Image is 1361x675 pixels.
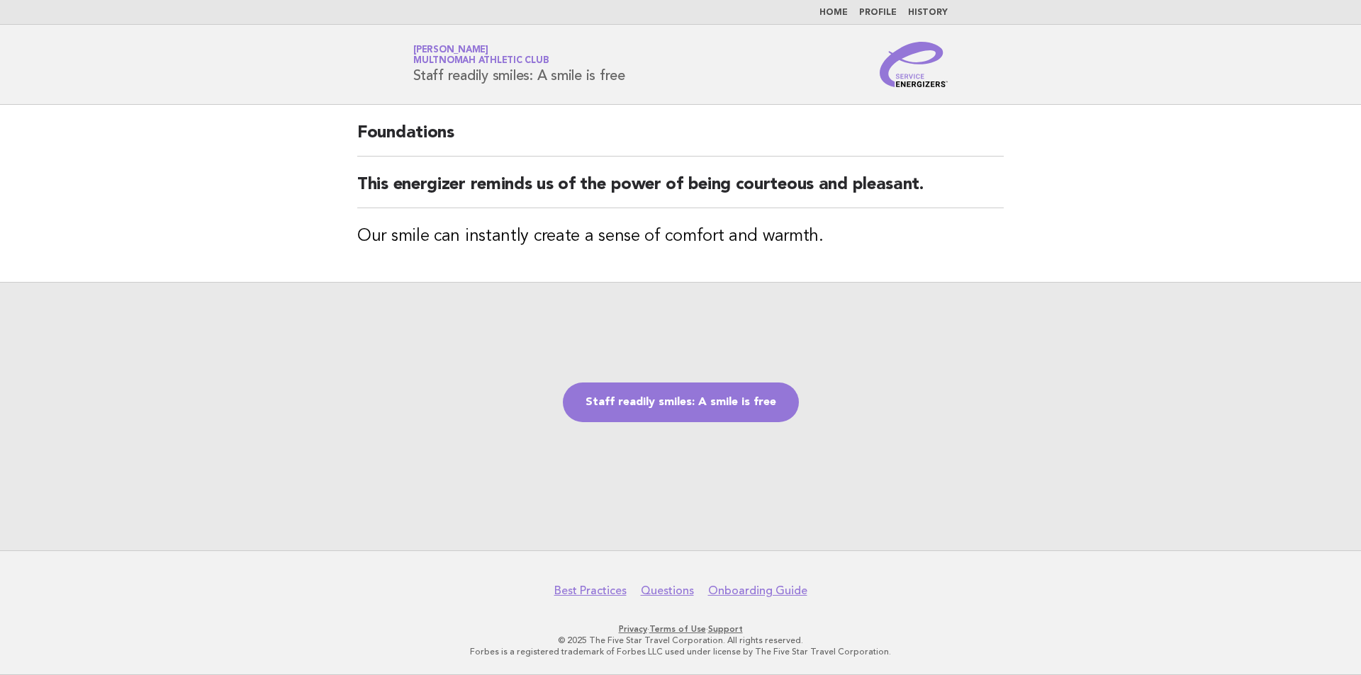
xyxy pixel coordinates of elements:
[563,382,799,422] a: Staff readily smiles: A smile is free
[708,584,807,598] a: Onboarding Guide
[357,122,1004,157] h2: Foundations
[641,584,694,598] a: Questions
[649,624,706,634] a: Terms of Use
[908,8,948,17] a: History
[357,174,1004,208] h2: This energizer reminds us of the power of being courteous and pleasant.
[619,624,647,634] a: Privacy
[247,623,1114,635] p: · ·
[413,57,549,66] span: Multnomah Athletic Club
[247,646,1114,657] p: Forbes is a registered trademark of Forbes LLC used under license by The Five Star Travel Corpora...
[859,8,897,17] a: Profile
[247,635,1114,646] p: © 2025 The Five Star Travel Corporation. All rights reserved.
[413,45,549,65] a: [PERSON_NAME]Multnomah Athletic Club
[880,42,948,87] img: Service Energizers
[413,46,625,83] h1: Staff readily smiles: A smile is free
[554,584,627,598] a: Best Practices
[708,624,743,634] a: Support
[357,225,1004,248] h3: Our smile can instantly create a sense of comfort and warmth.
[819,8,848,17] a: Home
